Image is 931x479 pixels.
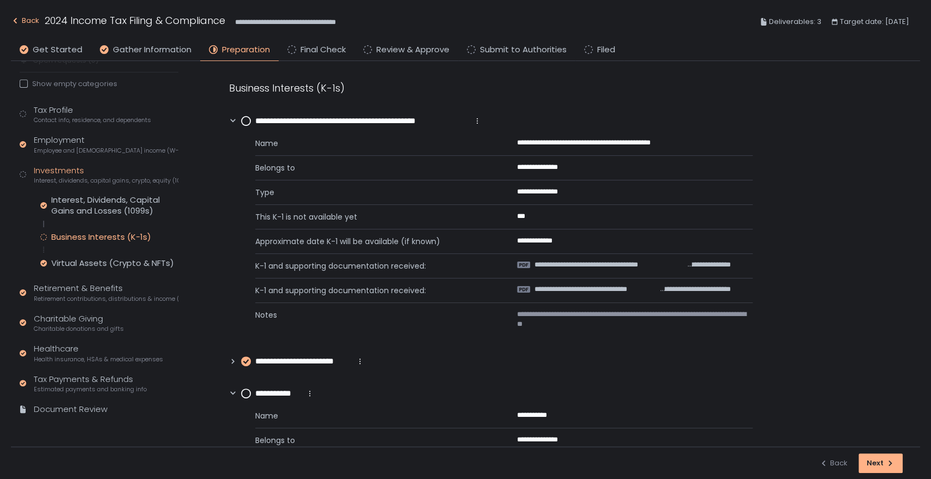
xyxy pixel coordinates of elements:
[34,104,151,125] div: Tax Profile
[255,236,491,247] span: Approximate date K-1 will be available (if known)
[255,211,491,222] span: This K-1 is not available yet
[34,373,147,394] div: Tax Payments & Refunds
[301,44,346,56] span: Final Check
[34,147,178,155] span: Employee and [DEMOGRAPHIC_DATA] income (W-2s)
[255,285,491,296] span: K-1 and supporting documentation received:
[229,81,753,95] div: Business Interests (K-1s)
[255,310,491,329] span: Notes
[34,403,107,416] div: Document Review
[45,13,225,28] h1: 2024 Income Tax Filing & Compliance
[255,410,491,421] span: Name
[255,435,491,446] span: Belongs to
[819,453,848,473] button: Back
[34,116,151,124] span: Contact info, residence, and dependents
[769,15,821,28] span: Deliverables: 3
[480,44,567,56] span: Submit to Authorities
[840,15,909,28] span: Target date: [DATE]
[34,313,124,334] div: Charitable Giving
[222,44,270,56] span: Preparation
[597,44,615,56] span: Filed
[34,165,178,185] div: Investments
[867,458,894,468] div: Next
[34,177,178,185] span: Interest, dividends, capital gains, crypto, equity (1099s, K-1s)
[34,295,178,303] span: Retirement contributions, distributions & income (1099-R, 5498)
[113,44,191,56] span: Gather Information
[255,138,491,149] span: Name
[858,453,903,473] button: Next
[33,44,82,56] span: Get Started
[34,385,147,393] span: Estimated payments and banking info
[255,260,491,271] span: K-1 and supporting documentation received:
[34,325,124,333] span: Charitable donations and gifts
[34,355,163,363] span: Health insurance, HSAs & medical expenses
[255,187,491,198] span: Type
[819,458,848,468] div: Back
[34,282,178,303] div: Retirement & Benefits
[51,258,174,269] div: Virtual Assets (Crypto & NFTs)
[51,195,178,216] div: Interest, Dividends, Capital Gains and Losses (1099s)
[11,14,39,27] div: Back
[11,13,39,31] button: Back
[51,232,151,242] div: Business Interests (K-1s)
[255,162,491,173] span: Belongs to
[34,343,163,363] div: Healthcare
[376,44,449,56] span: Review & Approve
[34,134,178,155] div: Employment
